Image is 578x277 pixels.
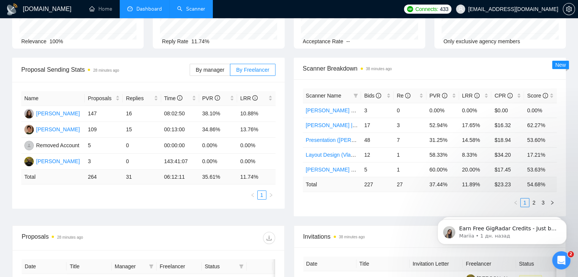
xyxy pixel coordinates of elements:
td: $16.32 [491,118,524,132]
td: 27 [394,177,426,192]
span: info-circle [215,95,220,101]
span: Scanner Breakdown [303,64,557,73]
span: left [250,193,255,197]
span: 100% [49,38,63,44]
span: info-circle [405,93,410,98]
span: Only exclusive agency members [443,38,520,44]
img: upwork-logo.png [407,6,413,12]
img: IK [24,157,34,166]
span: Invitations [303,232,557,241]
td: 54.68 % [524,177,557,192]
li: Previous Page [511,198,520,207]
td: 38.10% [199,106,237,122]
td: 0.00% [459,103,492,118]
td: 147 [85,106,123,122]
time: 38 minutes ago [366,67,392,71]
span: Proposal Sending Stats [21,65,190,74]
span: filter [352,90,359,101]
td: $17.45 [491,162,524,177]
td: 0 [394,103,426,118]
td: 17.21% [524,147,557,162]
div: [PERSON_NAME] [36,109,80,118]
th: Replies [123,91,161,106]
td: 00:13:00 [161,122,199,138]
td: 31 [123,170,161,184]
time: 28 minutes ago [57,235,83,239]
li: 3 [538,198,548,207]
td: 37.44 % [426,177,459,192]
span: Reply Rate [162,38,188,44]
span: By manager [196,67,224,73]
span: PVR [202,95,220,101]
span: Acceptance Rate [303,38,344,44]
li: 1 [520,198,529,207]
th: Invitation Letter [410,257,463,271]
td: 8.33% [459,147,492,162]
td: 0 [123,138,161,154]
img: logo [6,3,18,16]
span: Connects: [415,5,438,13]
span: Relevance [21,38,46,44]
td: 1 [394,162,426,177]
th: Manager [112,259,157,274]
td: 31.25% [426,132,459,147]
a: AL[PERSON_NAME] [24,126,80,132]
td: 5 [85,138,123,154]
span: filter [238,261,245,272]
span: user [458,6,463,12]
td: 12 [361,147,394,162]
td: 0.00% [524,103,557,118]
span: left [513,200,518,205]
td: 58.33% [426,147,459,162]
span: filter [239,264,244,269]
td: 13.76% [237,122,275,138]
td: $ 23.23 [491,177,524,192]
td: 62.27% [524,118,557,132]
span: info-circle [376,93,381,98]
span: 11.74% [192,38,209,44]
button: right [548,198,557,207]
td: 3 [361,103,394,118]
th: Status [516,257,569,271]
td: 20.00% [459,162,492,177]
td: 11.89 % [459,177,492,192]
span: filter [149,264,154,269]
span: info-circle [177,95,182,101]
span: -- [346,38,350,44]
td: 17 [361,118,394,132]
iframe: Intercom live chat [552,251,570,269]
td: 1 [394,147,426,162]
a: 1 [258,191,266,199]
td: 0.00% [237,138,275,154]
span: info-circle [442,93,447,98]
td: 15 [123,122,161,138]
a: IK[PERSON_NAME] [24,158,80,164]
th: Proposals [85,91,123,106]
td: 5 [361,162,394,177]
td: 16 [123,106,161,122]
img: RA [24,141,34,150]
a: [PERSON_NAME] Conversion [306,107,378,113]
img: VM [24,109,34,118]
div: Removed Account [36,141,79,150]
span: info-circle [252,95,258,101]
p: Message from Mariia, sent 1 дн. назад [33,29,131,36]
a: searchScanner [177,6,205,12]
span: download [263,235,275,241]
span: LRR [240,95,258,101]
span: info-circle [474,93,480,98]
img: AL [24,125,34,134]
td: 143:41:07 [161,154,199,170]
span: Status [205,262,236,271]
a: setting [563,6,575,12]
li: Next Page [548,198,557,207]
span: 2 [568,251,574,257]
td: Total [303,177,361,192]
span: Replies [126,94,152,102]
span: filter [147,261,155,272]
span: Proposals [88,94,114,102]
th: Date [22,259,67,274]
span: New [555,62,566,68]
td: 17.65% [459,118,492,132]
